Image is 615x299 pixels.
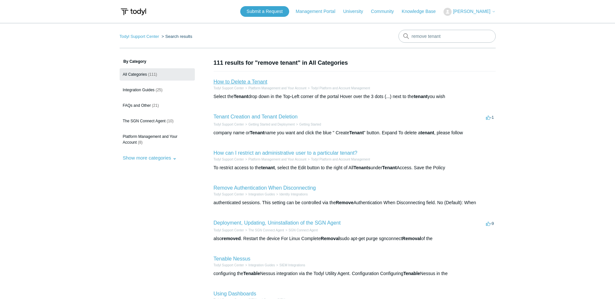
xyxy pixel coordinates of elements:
li: Identity Integrations [275,192,308,197]
span: The SGN Connect Agent [123,119,166,123]
a: Todyl Support Center [214,158,244,161]
span: (10) [167,119,173,123]
a: All Categories (111) [120,68,195,81]
a: SGN Connect Agent [289,228,318,232]
div: authenticated sessions. This setting can be controlled via the Authentication When Disconnecting ... [214,199,496,206]
span: Integration Guides [123,88,155,92]
em: tenant [414,94,428,99]
span: FAQs and Other [123,103,151,108]
h3: By Category [120,59,195,64]
a: The SGN Connect Agent [248,228,284,232]
em: Tenable [243,271,260,276]
li: Todyl Support Center [120,34,160,39]
a: Integration Guides (25) [120,84,195,96]
span: (111) [148,72,157,77]
a: Deployment, Updating, Uninstallation of the SGN Agent [214,220,341,226]
a: Knowledge Base [402,8,442,15]
li: Todyl Support Center [214,192,244,197]
h1: 111 results for "remove tenant" in All Categories [214,59,496,67]
a: Getting Started and Deployment [248,123,295,126]
a: Remove Authentication When Disconnecting [214,185,316,191]
input: Search [398,30,496,43]
a: How to Delete a Tenant [214,79,267,84]
li: Integration Guides [244,192,275,197]
img: Todyl Support Center Help Center home page [120,6,147,18]
li: Todyl Support Center [214,228,244,233]
a: SIEM Integrations [279,263,305,267]
a: How can I restrict an administrative user to a particular tenant? [214,150,358,156]
em: Tenants [353,165,371,170]
em: tenant [261,165,275,170]
li: Todyl Support Center [214,86,244,91]
a: Platform Management and Your Account (8) [120,130,195,149]
em: Tenant [382,165,397,170]
a: FAQs and Other (21) [120,99,195,112]
a: Todyl Support Center [120,34,159,39]
a: Todyl Support Center [214,263,244,267]
div: configuring the Nessus integration via the Todyl Utility Agent. Configuration Configuring Nessus ... [214,270,496,277]
li: SGN Connect Agent [284,228,318,233]
span: All Categories [123,72,147,77]
li: Platform Management and Your Account [244,157,306,162]
li: Integration Guides [244,263,275,268]
div: company name or name you want and click the blue " Create " button. Expand To delete a , please f... [214,129,496,136]
a: Todyl Support Center [214,123,244,126]
a: Todyl Support Center [214,193,244,196]
li: Todyl Support Center [214,122,244,127]
em: tenant [420,130,434,135]
span: -9 [486,221,494,226]
em: Tenant [250,130,265,135]
a: The SGN Connect Agent (10) [120,115,195,127]
li: Platform Management and Your Account [244,86,306,91]
button: Show more categories [120,152,180,164]
li: SIEM Integrations [275,263,305,268]
a: Todyl Support Center [214,228,244,232]
li: Todyl Support Center [214,263,244,268]
a: University [343,8,369,15]
em: Tenable [403,271,420,276]
li: The SGN Connect Agent [244,228,284,233]
li: Todyl Platform and Account Management [306,86,370,91]
button: [PERSON_NAME] [444,8,495,16]
span: Platform Management and Your Account [123,134,178,145]
li: Todyl Support Center [214,157,244,162]
em: Remove [336,200,353,205]
a: Integration Guides [248,193,275,196]
span: [PERSON_NAME] [453,9,490,14]
em: Removal [402,236,421,241]
em: Removal [321,236,339,241]
a: Todyl Support Center [214,86,244,90]
a: Platform Management and Your Account [248,86,306,90]
li: Getting Started [295,122,321,127]
span: (25) [156,88,162,92]
em: Tenant [234,94,248,99]
a: Todyl Platform and Account Management [311,158,370,161]
a: Integration Guides [248,263,275,267]
span: (8) [138,140,143,145]
a: Management Portal [296,8,342,15]
a: Getting Started [299,123,321,126]
a: Community [371,8,400,15]
div: also . Restart the device For Linux Complete sudo apt-get purge sgnconnect of the [214,235,496,242]
em: removed [222,236,241,241]
li: Search results [160,34,192,39]
a: Submit a Request [240,6,289,17]
li: Getting Started and Deployment [244,122,295,127]
div: Select the drop down in the Top-Left corner of the portal Hover over the 3 dots (...) next to the... [214,93,496,100]
a: Identity Integrations [279,193,308,196]
span: -1 [486,115,494,120]
a: Platform Management and Your Account [248,158,306,161]
span: (21) [152,103,159,108]
a: Tenant Creation and Tenant Deletion [214,114,298,119]
a: Todyl Platform and Account Management [311,86,370,90]
div: To restrict access to the , select the Edit button to the right of All under Access. Save the Policy [214,164,496,171]
em: Tenant [349,130,364,135]
a: Tenable Nessus [214,256,251,261]
a: Using Dashboards [214,291,256,296]
li: Todyl Platform and Account Management [306,157,370,162]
